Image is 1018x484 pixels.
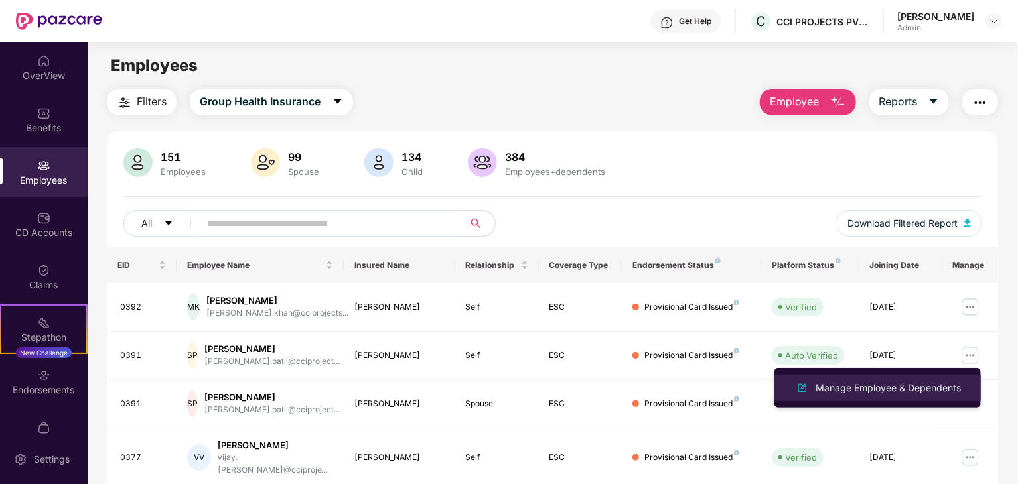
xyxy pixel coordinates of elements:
[344,247,455,283] th: Insured Name
[187,444,211,471] div: VV
[785,300,817,314] div: Verified
[158,151,208,164] div: 151
[137,93,167,110] span: Filters
[187,294,200,320] div: MK
[897,10,974,23] div: [PERSON_NAME]
[660,16,674,29] img: svg+xml;base64,PHN2ZyBpZD0iSGVscC0zMngzMiIgeG1sbnM9Imh0dHA6Ly93d3cudzMub3JnLzIwMDAvc3ZnIiB3aWR0aD...
[859,247,942,283] th: Joining Date
[466,398,528,410] div: Spouse
[251,148,280,177] img: svg+xml;base64,PHN2ZyB4bWxucz0iaHR0cDovL3d3dy53My5vcmcvMjAwMC9zdmciIHhtbG5zOnhsaW5rPSJodHRwOi8vd3...
[632,260,751,271] div: Endorsement Status
[16,13,102,30] img: New Pazcare Logo
[1,331,86,344] div: Stepathon
[399,151,425,164] div: 134
[679,16,711,27] div: Get Help
[734,450,739,455] img: svg+xml;base64,PHN2ZyB4bWxucz0iaHR0cDovL3d3dy53My5vcmcvMjAwMC9zdmciIHdpZHRoPSI4IiBoZWlnaHQ9IjgiIH...
[120,452,166,464] div: 0377
[756,13,766,29] span: C
[734,300,739,305] img: svg+xml;base64,PHN2ZyB4bWxucz0iaHR0cDovL3d3dy53My5vcmcvMjAwMC9zdmciIHdpZHRoPSI4IiBoZWlnaHQ9IjgiIH...
[466,301,528,314] div: Self
[772,260,848,271] div: Platform Status
[354,301,445,314] div: [PERSON_NAME]
[964,219,971,227] img: svg+xml;base64,PHN2ZyB4bWxucz0iaHR0cDovL3d3dy53My5vcmcvMjAwMC9zdmciIHhtbG5zOnhsaW5rPSJodHRwOi8vd3...
[30,453,74,466] div: Settings
[549,301,612,314] div: ESC
[960,296,981,318] img: manageButton
[204,355,340,368] div: [PERSON_NAME].patil@cciproject...
[107,89,177,115] button: Filters
[776,15,869,28] div: CCI PROJECTS PVT LTD
[794,380,810,396] img: svg+xml;base64,PHN2ZyB4bWxucz0iaHR0cDovL3d3dy53My5vcmcvMjAwMC9zdmciIHhtbG5zOnhsaW5rPSJodHRwOi8vd3...
[37,369,50,382] img: svg+xml;base64,PHN2ZyBpZD0iRW5kb3JzZW1lbnRzIiB4bWxucz0iaHR0cDovL3d3dy53My5vcmcvMjAwMC9zdmciIHdpZH...
[463,210,496,237] button: search
[466,349,528,362] div: Self
[206,307,348,320] div: [PERSON_NAME].khan@cciprojects...
[37,54,50,68] img: svg+xml;base64,PHN2ZyBpZD0iSG9tZSIgeG1sbnM9Imh0dHA6Ly93d3cudzMub3JnLzIwMDAvc3ZnIiB3aWR0aD0iMjAiIG...
[285,151,322,164] div: 99
[120,349,166,362] div: 0391
[644,452,739,464] div: Provisional Card Issued
[972,95,988,111] img: svg+xml;base64,PHN2ZyB4bWxucz0iaHR0cDovL3d3dy53My5vcmcvMjAwMC9zdmciIHdpZHRoPSIyNCIgaGVpZ2h0PSIyNC...
[847,216,958,231] span: Download Filtered Report
[204,391,340,404] div: [PERSON_NAME]
[785,451,817,464] div: Verified
[644,398,739,410] div: Provisional Card Issued
[897,23,974,33] div: Admin
[111,56,198,75] span: Employees
[549,398,612,410] div: ESC
[218,452,333,477] div: vijay.[PERSON_NAME]@cciproje...
[37,264,50,277] img: svg+xml;base64,PHN2ZyBpZD0iQ2xhaW0iIHhtbG5zPSJodHRwOi8vd3d3LnczLm9yZy8yMDAwL3N2ZyIgd2lkdGg9IjIwIi...
[200,93,321,110] span: Group Health Insurance
[837,210,982,237] button: Download Filtered Report
[960,447,981,468] img: manageButton
[190,89,353,115] button: Group Health Insurancecaret-down
[785,349,838,362] div: Auto Verified
[869,301,932,314] div: [DATE]
[502,166,608,177] div: Employees+dependents
[164,219,173,229] span: caret-down
[123,148,153,177] img: svg+xml;base64,PHN2ZyB4bWxucz0iaHR0cDovL3d3dy53My5vcmcvMjAwMC9zdmciIHhtbG5zOnhsaW5rPSJodHRwOi8vd3...
[466,452,528,464] div: Self
[813,381,964,395] div: Manage Employee & Dependents
[960,345,981,366] img: manageButton
[206,294,348,307] div: [PERSON_NAME]
[734,396,739,402] img: svg+xml;base64,PHN2ZyB4bWxucz0iaHR0cDovL3d3dy53My5vcmcvMjAwMC9zdmciIHdpZHRoPSI4IiBoZWlnaHQ9IjgiIH...
[466,260,518,271] span: Relationship
[187,260,323,271] span: Employee Name
[770,93,820,110] span: Employee
[158,166,208,177] div: Employees
[549,349,612,362] div: ESC
[463,218,488,229] span: search
[364,148,394,177] img: svg+xml;base64,PHN2ZyB4bWxucz0iaHR0cDovL3d3dy53My5vcmcvMjAwMC9zdmciIHhtbG5zOnhsaW5rPSJodHRwOi8vd3...
[14,453,27,466] img: svg+xml;base64,PHN2ZyBpZD0iU2V0dGluZy0yMHgyMCIgeG1sbnM9Imh0dHA6Ly93d3cudzMub3JnLzIwMDAvc3ZnIiB3aW...
[123,210,204,237] button: Allcaret-down
[117,95,133,111] img: svg+xml;base64,PHN2ZyB4bWxucz0iaHR0cDovL3d3dy53My5vcmcvMjAwMC9zdmciIHdpZHRoPSIyNCIgaGVpZ2h0PSIyNC...
[539,247,622,283] th: Coverage Type
[830,95,846,111] img: svg+xml;base64,PHN2ZyB4bWxucz0iaHR0cDovL3d3dy53My5vcmcvMjAwMC9zdmciIHhtbG5zOnhsaW5rPSJodHRwOi8vd3...
[120,398,166,410] div: 0391
[37,316,50,330] img: svg+xml;base64,PHN2ZyB4bWxucz0iaHR0cDovL3d3dy53My5vcmcvMjAwMC9zdmciIHdpZHRoPSIyMSIgaGVpZ2h0PSIyMC...
[734,348,739,353] img: svg+xml;base64,PHN2ZyB4bWxucz0iaHR0cDovL3d3dy53My5vcmcvMjAwMC9zdmciIHdpZHRoPSI4IiBoZWlnaHQ9IjgiIH...
[187,342,198,369] div: SP
[715,258,721,263] img: svg+xml;base64,PHN2ZyB4bWxucz0iaHR0cDovL3d3dy53My5vcmcvMjAwMC9zdmciIHdpZHRoPSI4IiBoZWlnaHQ9IjgiIH...
[37,212,50,225] img: svg+xml;base64,PHN2ZyBpZD0iQ0RfQWNjb3VudHMiIGRhdGEtbmFtZT0iQ0QgQWNjb3VudHMiIHhtbG5zPSJodHRwOi8vd3...
[869,89,949,115] button: Reportscaret-down
[177,247,344,283] th: Employee Name
[107,247,177,283] th: EID
[869,349,932,362] div: [DATE]
[117,260,156,271] span: EID
[37,159,50,172] img: svg+xml;base64,PHN2ZyBpZD0iRW1wbG95ZWVzIiB4bWxucz0iaHR0cDovL3d3dy53My5vcmcvMjAwMC9zdmciIHdpZHRoPS...
[332,96,343,108] span: caret-down
[37,107,50,120] img: svg+xml;base64,PHN2ZyBpZD0iQmVuZWZpdHMiIHhtbG5zPSJodHRwOi8vd3d3LnczLm9yZy8yMDAwL3N2ZyIgd2lkdGg9Ij...
[285,166,322,177] div: Spouse
[399,166,425,177] div: Child
[644,301,739,314] div: Provisional Card Issued
[989,16,999,27] img: svg+xml;base64,PHN2ZyBpZD0iRHJvcGRvd24tMzJ4MzIiIHhtbG5zPSJodHRwOi8vd3d3LnczLm9yZy8yMDAwL3N2ZyIgd2...
[37,421,50,434] img: svg+xml;base64,PHN2ZyBpZD0iTXlfT3JkZXJzIiBkYXRhLW5hbWU9Ik15IE9yZGVycyIgeG1sbnM9Imh0dHA6Ly93d3cudz...
[928,96,939,108] span: caret-down
[204,343,340,355] div: [PERSON_NAME]
[549,452,612,464] div: ESC
[869,452,932,464] div: [DATE]
[760,89,856,115] button: Employee
[204,404,340,416] div: [PERSON_NAME].patil@cciproject...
